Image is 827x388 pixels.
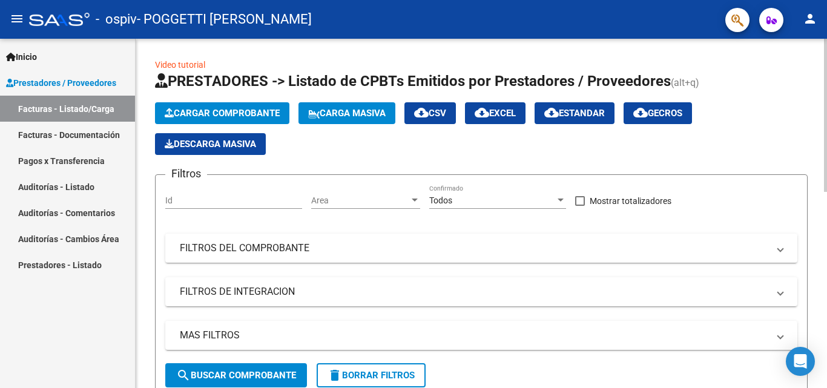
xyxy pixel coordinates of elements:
[165,108,280,119] span: Cargar Comprobante
[298,102,395,124] button: Carga Masiva
[155,60,205,70] a: Video tutorial
[155,73,671,90] span: PRESTADORES -> Listado de CPBTs Emitidos por Prestadores / Proveedores
[176,368,191,383] mat-icon: search
[414,108,446,119] span: CSV
[311,196,409,206] span: Area
[10,12,24,26] mat-icon: menu
[155,133,266,155] button: Descarga Masiva
[180,329,768,342] mat-panel-title: MAS FILTROS
[137,6,312,33] span: - POGGETTI [PERSON_NAME]
[155,102,289,124] button: Cargar Comprobante
[180,285,768,298] mat-panel-title: FILTROS DE INTEGRACION
[671,77,699,88] span: (alt+q)
[475,108,516,119] span: EXCEL
[633,108,682,119] span: Gecros
[165,139,256,150] span: Descarga Masiva
[176,370,296,381] span: Buscar Comprobante
[404,102,456,124] button: CSV
[429,196,452,205] span: Todos
[544,108,605,119] span: Estandar
[475,105,489,120] mat-icon: cloud_download
[180,242,768,255] mat-panel-title: FILTROS DEL COMPROBANTE
[96,6,137,33] span: - ospiv
[544,105,559,120] mat-icon: cloud_download
[6,50,37,64] span: Inicio
[414,105,429,120] mat-icon: cloud_download
[165,363,307,387] button: Buscar Comprobante
[155,133,266,155] app-download-masive: Descarga masiva de comprobantes (adjuntos)
[165,165,207,182] h3: Filtros
[165,234,797,263] mat-expansion-panel-header: FILTROS DEL COMPROBANTE
[535,102,614,124] button: Estandar
[6,76,116,90] span: Prestadores / Proveedores
[786,347,815,376] div: Open Intercom Messenger
[308,108,386,119] span: Carga Masiva
[328,370,415,381] span: Borrar Filtros
[590,194,671,208] span: Mostrar totalizadores
[803,12,817,26] mat-icon: person
[633,105,648,120] mat-icon: cloud_download
[165,321,797,350] mat-expansion-panel-header: MAS FILTROS
[465,102,526,124] button: EXCEL
[317,363,426,387] button: Borrar Filtros
[328,368,342,383] mat-icon: delete
[624,102,692,124] button: Gecros
[165,277,797,306] mat-expansion-panel-header: FILTROS DE INTEGRACION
